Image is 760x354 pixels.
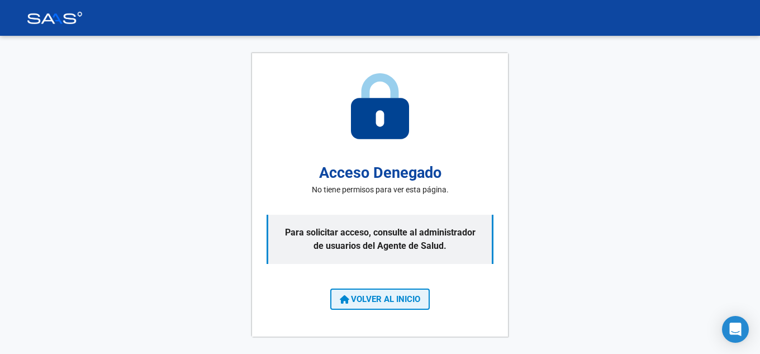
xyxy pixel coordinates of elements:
[330,289,430,310] button: VOLVER AL INICIO
[340,294,420,304] span: VOLVER AL INICIO
[27,12,83,24] img: Logo SAAS
[722,316,749,343] div: Open Intercom Messenger
[312,184,449,196] p: No tiene permisos para ver esta página.
[319,162,441,185] h2: Acceso Denegado
[351,73,409,139] img: access-denied
[267,215,493,264] p: Para solicitar acceso, consulte al administrador de usuarios del Agente de Salud.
